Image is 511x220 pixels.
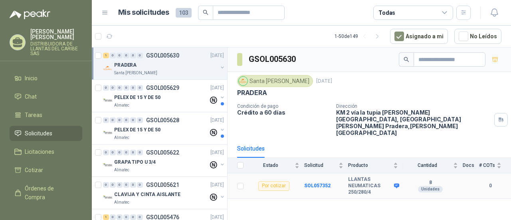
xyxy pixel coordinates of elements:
span: # COTs [479,163,495,168]
b: 0 [479,182,501,190]
div: 0 [110,214,116,220]
h3: GSOL005630 [249,53,297,65]
span: Órdenes de Compra [25,184,75,202]
img: Company Logo [103,128,113,138]
div: 0 [130,214,136,220]
div: 0 [137,214,143,220]
div: 0 [117,214,123,220]
span: Producto [348,163,392,168]
div: 0 [117,150,123,155]
p: Almatec [114,167,129,173]
p: PRADERA [237,89,267,97]
div: 0 [117,182,123,188]
p: CLAVIJA Y CINTA AISLANTE [114,191,180,198]
a: Solicitudes [10,126,82,141]
a: 0 0 0 0 0 0 GSOL005629[DATE] Company LogoPELEX DE 15 Y DE 50Almatec [103,83,226,109]
div: Solicitudes [237,144,265,153]
a: Tareas [10,107,82,123]
th: Solicitud [304,158,348,173]
a: Licitaciones [10,144,82,159]
img: Company Logo [103,161,113,170]
div: 0 [123,53,129,58]
div: Unidades [418,186,443,192]
p: Crédito a 60 días [237,109,330,116]
span: Chat [25,92,37,101]
span: Licitaciones [25,147,54,156]
p: GSOL005628 [146,117,179,123]
div: 0 [130,150,136,155]
img: Company Logo [103,96,113,105]
p: GSOL005629 [146,85,179,91]
div: 0 [110,182,116,188]
div: 0 [117,85,123,91]
span: search [404,57,409,62]
p: [DATE] [210,84,224,92]
a: SOL057352 [304,183,331,188]
p: GSOL005630 [146,53,179,58]
p: GSOL005476 [146,214,179,220]
div: 1 [103,214,109,220]
div: 0 [110,117,116,123]
p: [PERSON_NAME] [PERSON_NAME] [30,29,82,40]
div: 0 [123,150,129,155]
th: Docs [463,158,479,173]
a: 0 0 0 0 0 0 GSOL005621[DATE] Company LogoCLAVIJA Y CINTA AISLANTEAlmatec [103,180,226,206]
a: 1 0 0 0 0 0 GSOL005630[DATE] Company LogoPRADERASanta [PERSON_NAME] [103,51,226,76]
a: 0 0 0 0 0 0 GSOL005628[DATE] Company LogoPELEX DE 15 Y DE 50Almatec [103,115,226,141]
p: DISTRIBUIDORA DE LLANTAS DEL CARIBE SAS [30,42,82,56]
div: Santa [PERSON_NAME] [237,75,313,87]
img: Logo peakr [10,10,50,19]
p: Almatec [114,135,129,141]
div: 0 [110,150,116,155]
button: No Leídos [454,29,501,44]
div: 0 [103,117,109,123]
p: PELEX DE 15 Y DE 50 [114,94,160,101]
th: Cantidad [403,158,463,173]
p: Almatec [114,199,129,206]
p: Dirección [336,103,491,109]
p: KM 2 vía la tupia [PERSON_NAME][GEOGRAPHIC_DATA], [GEOGRAPHIC_DATA][PERSON_NAME] Pradera , [PERSO... [336,109,491,136]
div: 0 [137,150,143,155]
p: GRAPA TIPO U 3/4 [114,159,156,166]
div: 1 [103,53,109,58]
h1: Mis solicitudes [118,7,169,18]
a: Órdenes de Compra [10,181,82,205]
th: # COTs [479,158,511,173]
span: Cotizar [25,166,43,174]
div: Todas [378,8,395,17]
div: 0 [130,85,136,91]
div: 0 [123,85,129,91]
p: [DATE] [210,149,224,157]
p: [DATE] [210,117,224,124]
th: Producto [348,158,403,173]
p: Condición de pago [237,103,330,109]
span: Cantidad [403,163,452,168]
a: Inicio [10,71,82,86]
div: 0 [110,53,116,58]
img: Company Logo [239,77,248,85]
div: 0 [137,182,143,188]
p: GSOL005622 [146,150,179,155]
p: Santa [PERSON_NAME] [114,70,157,76]
div: 0 [103,182,109,188]
p: PELEX DE 15 Y DE 50 [114,126,160,134]
p: Almatec [114,102,129,109]
div: 0 [103,150,109,155]
p: GSOL005621 [146,182,179,188]
p: [DATE] [210,52,224,59]
th: Estado [248,158,304,173]
span: Inicio [25,74,38,83]
div: 0 [137,117,143,123]
div: 0 [130,53,136,58]
div: 0 [123,214,129,220]
div: 1 - 50 de 149 [335,30,384,43]
p: [DATE] [210,181,224,189]
img: Company Logo [103,193,113,202]
div: 0 [117,117,123,123]
span: Tareas [25,111,42,119]
span: Solicitud [304,163,337,168]
button: Asignado a mi [390,29,448,44]
div: 0 [123,182,129,188]
a: Chat [10,89,82,104]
